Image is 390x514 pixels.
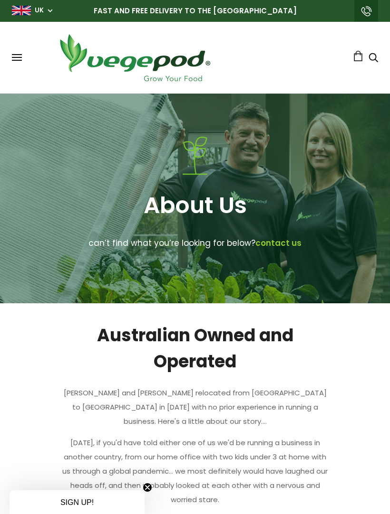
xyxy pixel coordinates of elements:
p: [PERSON_NAME] and [PERSON_NAME] relocated from [GEOGRAPHIC_DATA] to [GEOGRAPHIC_DATA] in [DATE] w... [59,386,331,429]
span: Australian Owned and Operated [97,323,293,374]
p: [DATE], if you'd have told either one of us we'd be running a business in another country, from o... [59,436,331,507]
div: SIGN UP!Close teaser [10,490,145,514]
span: SIGN UP! [60,498,94,506]
a: Search [369,54,378,64]
h1: About Us [12,188,378,223]
p: can’t find what you’re looking for below? [12,235,378,261]
a: UK [35,6,44,15]
button: Close teaser [143,483,152,492]
img: Vegepod [51,31,218,84]
img: gb_large.png [12,6,31,15]
a: contact us [255,237,302,249]
img: about icon [183,136,207,175]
